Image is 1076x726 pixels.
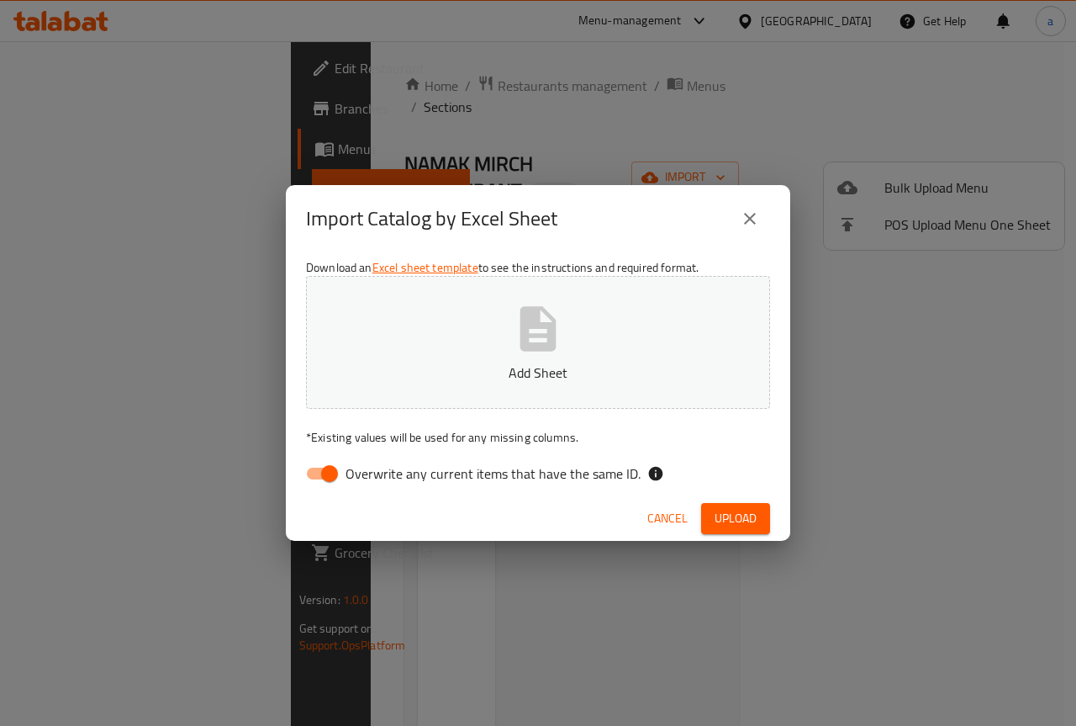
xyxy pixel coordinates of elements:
[701,503,770,534] button: Upload
[372,257,478,278] a: Excel sheet template
[715,508,757,529] span: Upload
[345,464,641,484] span: Overwrite any current items that have the same ID.
[730,199,770,239] button: close
[286,252,790,496] div: Download an to see the instructions and required format.
[647,508,688,529] span: Cancel
[647,465,664,482] svg: If the overwrite option isn't selected, then the items that match an existing ID will be ignored ...
[306,276,770,409] button: Add Sheet
[332,363,744,383] p: Add Sheet
[306,429,770,446] p: Existing values will be used for any missing columns.
[306,205,557,232] h2: Import Catalog by Excel Sheet
[641,503,694,534] button: Cancel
